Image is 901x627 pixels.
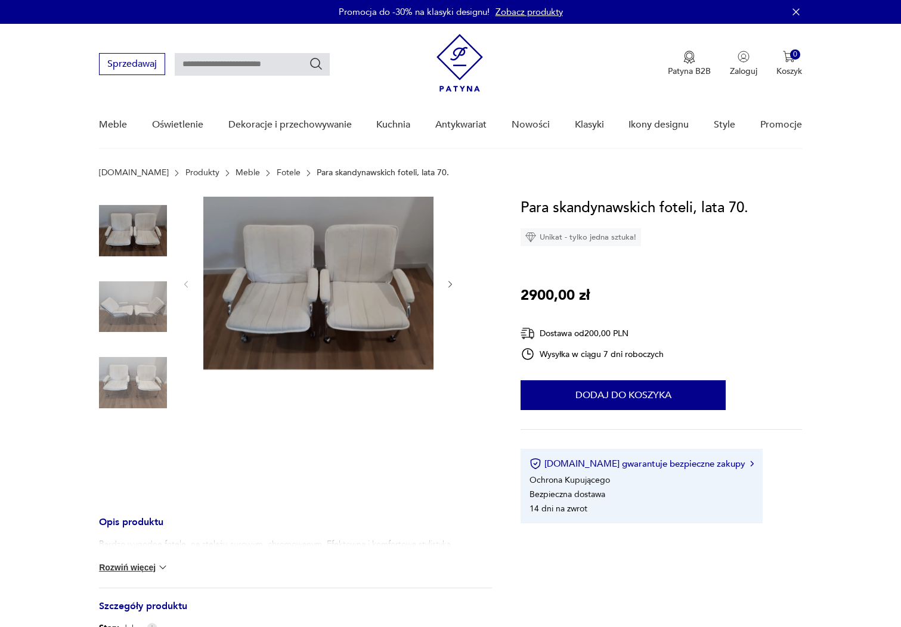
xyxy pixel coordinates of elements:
a: Oświetlenie [152,102,203,148]
li: Ochrona Kupującego [530,474,610,486]
div: Dostawa od 200,00 PLN [521,326,664,341]
h3: Opis produktu [99,519,492,538]
img: Ikona dostawy [521,326,535,341]
p: Para skandynawskich foteli, lata 70. [317,168,449,178]
button: Dodaj do koszyka [521,380,726,410]
img: Ikona medalu [683,51,695,64]
img: Patyna - sklep z meblami i dekoracjami vintage [436,34,483,92]
a: Produkty [185,168,219,178]
a: Promocje [760,102,802,148]
img: chevron down [157,561,169,573]
img: Ikona certyfikatu [530,458,541,470]
div: 0 [790,49,800,60]
div: Wysyłka w ciągu 7 dni roboczych [521,347,664,361]
div: Unikat - tylko jedna sztuka! [521,228,641,246]
p: Bardzo wygodne fotele, na stelażu surowym, chromowanym. Efektowna i komfortowa stylistyka. [99,538,453,550]
button: Patyna B2B [668,51,711,77]
img: Ikona koszyka [783,51,795,63]
img: Zdjęcie produktu Para skandynawskich foteli, lata 70. [203,197,434,370]
a: Zobacz produkty [496,6,563,18]
img: Zdjęcie produktu Para skandynawskich foteli, lata 70. [99,273,167,341]
a: [DOMAIN_NAME] [99,168,169,178]
a: Meble [99,102,127,148]
button: Sprzedawaj [99,53,165,75]
a: Dekoracje i przechowywanie [228,102,352,148]
a: Kuchnia [376,102,410,148]
h1: Para skandynawskich foteli, lata 70. [521,197,748,219]
li: Bezpieczna dostawa [530,489,605,500]
a: Antykwariat [435,102,487,148]
p: Koszyk [776,66,802,77]
a: Style [714,102,735,148]
p: 2900,00 zł [521,284,590,307]
h3: Szczegóły produktu [99,603,492,622]
a: Sprzedawaj [99,61,165,69]
button: Szukaj [309,57,323,71]
p: Zaloguj [730,66,757,77]
li: 14 dni na zwrot [530,503,587,514]
img: Ikona diamentu [525,232,536,243]
p: Patyna B2B [668,66,711,77]
button: Zaloguj [730,51,757,77]
a: Ikony designu [628,102,689,148]
a: Nowości [512,102,550,148]
img: Ikonka użytkownika [738,51,750,63]
img: Zdjęcie produktu Para skandynawskich foteli, lata 70. [99,197,167,265]
img: Ikona strzałki w prawo [750,461,754,467]
a: Klasyki [575,102,604,148]
button: 0Koszyk [776,51,802,77]
button: Rozwiń więcej [99,561,168,573]
a: Fotele [277,168,301,178]
a: Ikona medaluPatyna B2B [668,51,711,77]
button: [DOMAIN_NAME] gwarantuje bezpieczne zakupy [530,458,753,470]
a: Meble [236,168,260,178]
img: Zdjęcie produktu Para skandynawskich foteli, lata 70. [99,349,167,417]
p: Promocja do -30% na klasyki designu! [339,6,490,18]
